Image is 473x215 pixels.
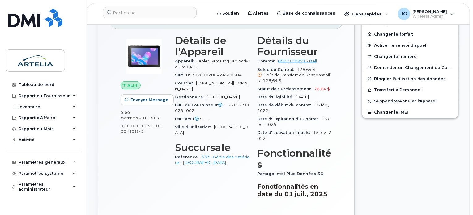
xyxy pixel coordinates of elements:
[257,59,278,63] span: Compte
[186,73,242,77] span: 89302610206424500584
[257,35,332,57] h3: Détails du Fournisseur
[222,10,239,16] span: Soutien
[257,117,331,127] span: 13 déc., 2025
[257,87,314,91] span: Statut de Surclassement
[257,171,326,176] span: Partage intel Plus Données 36
[362,73,458,84] button: Bloquer l'utilisation des données
[103,7,197,18] input: Recherche
[204,117,208,121] span: —
[394,8,458,20] div: Justin Gauthier
[175,117,204,121] span: IMEI actif
[257,183,332,198] h3: Fonctionnalités en date du 01 juil., 2025
[175,95,207,99] span: Gestionnaire
[257,73,331,83] span: Coût de Transfert de Responsabilité
[362,107,458,118] button: Changer le IMEI
[130,97,168,103] span: Envoyer Message
[340,8,392,20] div: Liens rapides
[401,10,407,18] span: JG
[121,124,146,128] span: 0,00 Octets
[257,130,313,135] span: Date d''activation initiale
[175,59,248,69] span: Tablet Samsung Tab Active Pro 64GB
[314,87,330,91] span: 76,64 $
[257,148,332,170] h3: Fonctionnalités
[257,95,296,99] span: Date d'Éligibilité
[296,95,309,99] span: [DATE]
[175,125,214,129] span: Ville d’utilisation
[278,59,317,63] a: 0507100971 - Bell
[175,81,196,85] span: Courriel
[175,155,201,159] span: Reference
[243,7,273,19] a: Alertes
[126,38,163,75] img: image20231002-3703462-twfi5z.jpeg
[374,32,413,37] span: Changer le forfait
[283,10,335,16] span: Base de connaissances
[362,40,458,51] button: Activer le renvoi d'appel
[374,43,426,48] span: Activer le renvoi d'appel
[175,103,228,107] span: IMEI du Fournisseur
[257,117,322,121] span: Date d''Expiration du Contrat
[121,110,138,120] span: 0,00 Octets
[362,29,458,40] button: Changer le forfait
[362,51,458,62] button: Changer le numéro
[413,14,447,19] span: Wireless Admin
[374,99,438,104] span: Suspendre/Annuler l'Appareil
[257,67,332,84] span: 126,64 $
[362,96,458,107] button: Suspendre/Annuler l'Appareil
[352,11,381,16] span: Liens rapides
[263,78,281,83] span: 126,64 $
[362,84,458,96] button: Transfert à Personnel
[175,142,250,153] h3: Succursale
[413,9,447,14] span: [PERSON_NAME]
[175,59,197,63] span: Appareil
[257,67,297,72] span: Solde du Contrat
[175,35,250,57] h3: Détails de l'Appareil
[253,10,269,16] span: Alertes
[175,73,186,77] span: SIM
[128,83,138,88] span: Actif
[121,94,174,105] button: Envoyer Message
[362,62,458,73] button: Demander un Changement de Compte
[138,116,159,120] span: utilisés
[257,103,314,107] span: Date de début du contrat
[213,7,243,19] a: Soutien
[175,81,248,91] span: [EMAIL_ADDRESS][DOMAIN_NAME]
[207,95,240,99] span: [PERSON_NAME]
[257,130,331,140] span: 15 fév., 2022
[273,7,339,19] a: Base de connaissances
[175,155,249,165] a: 333 - Génie des Matériaux - [GEOGRAPHIC_DATA]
